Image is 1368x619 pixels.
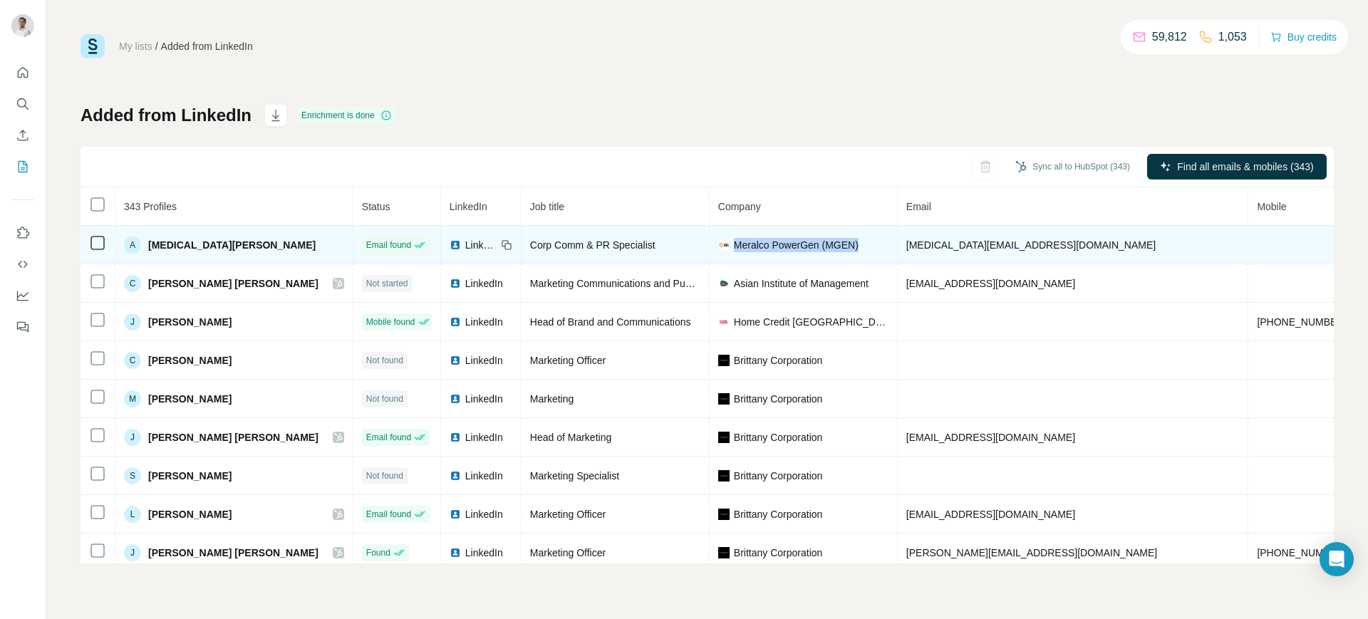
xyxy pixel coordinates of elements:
span: LinkedIn [465,392,503,406]
span: Meralco PowerGen (MGEN) [734,238,859,252]
span: 343 Profiles [124,201,177,212]
img: Surfe Logo [81,34,105,58]
img: LinkedIn logo [450,239,461,251]
span: Brittany Corporation [734,430,823,444]
span: Brittany Corporation [734,546,823,560]
span: [EMAIL_ADDRESS][DOMAIN_NAME] [906,278,1075,289]
span: Not found [366,469,403,482]
span: LinkedIn [465,238,497,252]
span: LinkedIn [465,546,503,560]
span: [PHONE_NUMBER] [1257,547,1347,558]
span: [MEDICAL_DATA][EMAIL_ADDRESS][DOMAIN_NAME] [906,239,1156,251]
span: Marketing [530,393,574,405]
span: Asian Institute of Management [734,276,869,291]
span: Brittany Corporation [734,507,823,521]
span: Marketing Specialist [530,470,619,482]
button: Enrich CSV [11,123,34,148]
button: My lists [11,154,34,180]
a: My lists [119,41,152,52]
img: company-logo [718,393,730,405]
span: [EMAIL_ADDRESS][DOMAIN_NAME] [906,432,1075,443]
span: Not found [366,392,403,405]
img: LinkedIn logo [450,509,461,520]
div: J [124,544,141,561]
span: Not started [366,277,408,290]
span: Found [366,546,390,559]
span: Head of Marketing [530,432,611,443]
span: Email found [366,431,411,444]
span: Home Credit [GEOGRAPHIC_DATA] [734,315,888,329]
span: Brittany Corporation [734,392,823,406]
li: / [155,39,158,53]
div: Enrichment is done [297,107,396,124]
span: Corp Comm & PR Specialist [530,239,655,251]
div: J [124,313,141,331]
span: [PERSON_NAME] [PERSON_NAME] [148,430,318,444]
img: LinkedIn logo [450,432,461,443]
span: [PERSON_NAME] [148,315,232,329]
span: [PERSON_NAME][EMAIL_ADDRESS][DOMAIN_NAME] [906,547,1157,558]
span: LinkedIn [465,276,503,291]
span: [PERSON_NAME] [148,392,232,406]
img: LinkedIn logo [450,547,461,558]
span: Mobile found [366,316,415,328]
img: LinkedIn logo [450,393,461,405]
span: Not found [366,354,403,367]
span: LinkedIn [465,353,503,368]
div: M [124,390,141,407]
span: LinkedIn [465,315,503,329]
span: Status [362,201,390,212]
img: Avatar [11,14,34,37]
button: Find all emails & mobiles (343) [1147,154,1327,180]
img: LinkedIn logo [450,278,461,289]
button: Use Surfe on LinkedIn [11,220,34,246]
span: LinkedIn [465,430,503,444]
div: A [124,236,141,254]
span: [PERSON_NAME] [148,353,232,368]
span: Email [906,201,931,212]
div: L [124,506,141,523]
button: Buy credits [1270,27,1337,47]
span: Job title [530,201,564,212]
img: company-logo [718,470,730,482]
span: [MEDICAL_DATA][PERSON_NAME] [148,238,316,252]
img: company-logo [718,316,730,328]
img: company-logo [718,547,730,558]
span: Brittany Corporation [734,469,823,483]
p: 1,053 [1218,28,1247,46]
img: company-logo [718,355,730,366]
span: Marketing Communications and Public Relations Supervisor [530,278,795,289]
span: [PERSON_NAME] [148,469,232,483]
div: Open Intercom Messenger [1320,542,1354,576]
span: LinkedIn [465,507,503,521]
button: Dashboard [11,283,34,308]
span: Head of Brand and Communications [530,316,691,328]
span: Brittany Corporation [734,353,823,368]
span: Mobile [1257,201,1286,212]
div: C [124,352,141,369]
span: LinkedIn [450,201,487,212]
span: Email found [366,508,411,521]
span: Company [718,201,761,212]
button: Search [11,91,34,117]
span: [PERSON_NAME] [148,507,232,521]
span: Marketing Officer [530,355,606,366]
div: Added from LinkedIn [161,39,253,53]
span: [PHONE_NUMBER] [1257,316,1347,328]
span: Find all emails & mobiles (343) [1177,160,1313,174]
span: [EMAIL_ADDRESS][DOMAIN_NAME] [906,509,1075,520]
p: 59,812 [1152,28,1187,46]
img: company-logo [718,278,730,289]
span: LinkedIn [465,469,503,483]
img: LinkedIn logo [450,316,461,328]
img: company-logo [718,239,730,251]
span: [PERSON_NAME] [PERSON_NAME] [148,276,318,291]
div: S [124,467,141,484]
img: LinkedIn logo [450,470,461,482]
button: Sync all to HubSpot (343) [1005,156,1140,177]
div: C [124,275,141,292]
span: Marketing Officer [530,509,606,520]
button: Quick start [11,60,34,85]
img: LinkedIn logo [450,355,461,366]
div: J [124,429,141,446]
